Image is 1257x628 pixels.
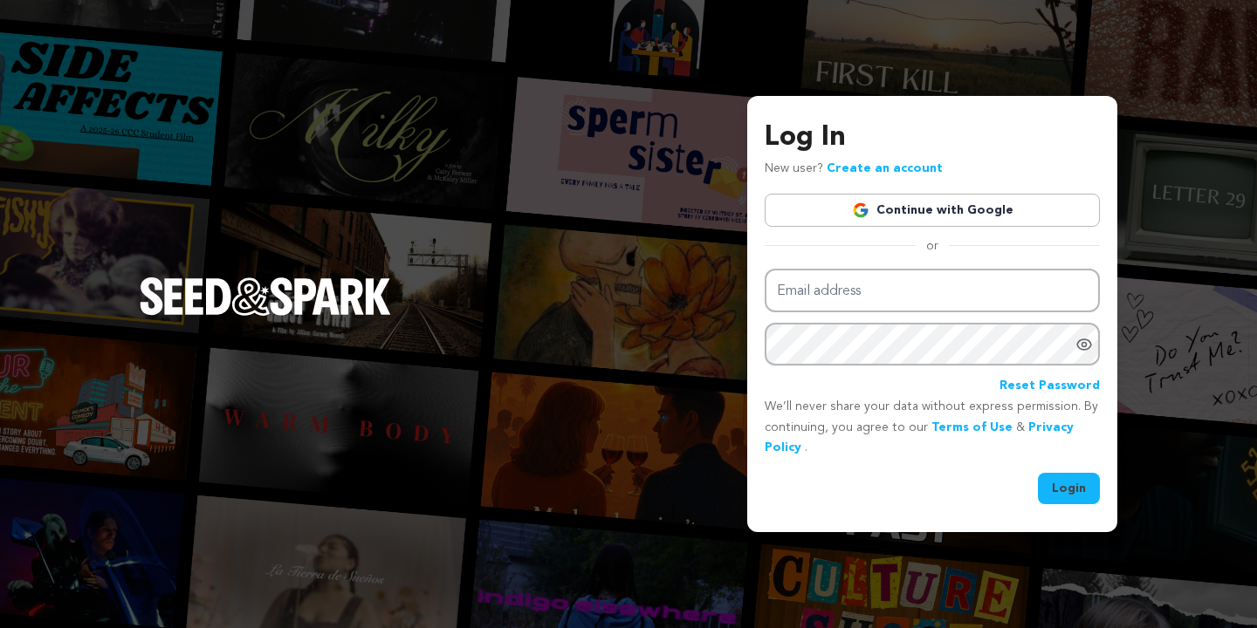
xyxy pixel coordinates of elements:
[765,397,1100,459] p: We’ll never share your data without express permission. By continuing, you agree to our & .
[852,201,869,219] img: Google logo
[765,117,1100,159] h3: Log In
[765,269,1100,313] input: Email address
[765,194,1100,227] a: Continue with Google
[1075,336,1093,353] a: Show password as plain text. Warning: this will display your password on the screen.
[999,376,1100,397] a: Reset Password
[140,277,391,351] a: Seed&Spark Homepage
[931,421,1013,433] a: Terms of Use
[827,162,943,174] a: Create an account
[1038,473,1100,504] button: Login
[916,237,949,255] span: or
[765,159,943,180] p: New user?
[140,277,391,316] img: Seed&Spark Logo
